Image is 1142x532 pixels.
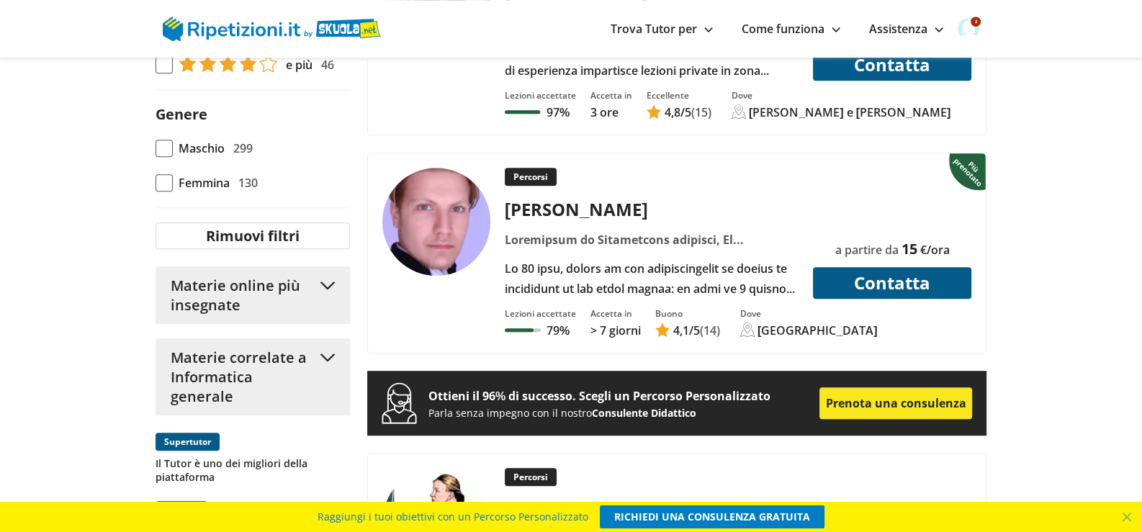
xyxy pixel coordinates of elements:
[505,89,576,102] div: Lezioni accettate
[655,323,720,338] a: 4,1/5(14)
[500,497,804,521] div: [PERSON_NAME]
[869,21,943,37] a: Assistenza
[949,152,989,191] img: Piu prenotato
[505,468,557,486] p: Percorsi
[547,323,570,338] p: 79%
[156,456,350,484] p: Il Tutor è uno dei migliori della piattaforma
[171,276,313,315] span: Materie online più insegnate
[382,382,417,424] img: prenota una consulenza
[902,239,917,258] span: 15
[600,505,824,528] a: RICHIEDI UNA CONSULENZA GRATUITA
[835,242,899,258] span: a partire da
[590,307,641,320] div: Accetta in
[971,17,981,27] span: 2
[163,17,381,41] img: logo Skuola.net | Ripetizioni.it
[179,55,277,72] img: tasso di risposta 4+
[500,258,804,299] div: Lo 80 ipsu, dolors am con adipiscingelit se doeius te incididunt ut lab etdol magnaa: en admi ve ...
[163,19,381,35] a: logo Skuola.net | Ripetizioni.it
[611,21,713,37] a: Trova Tutor per
[500,40,804,81] div: Ingegnere Informatico e Professore con oltre 20 anni di esperienza impartisce lezioni private in ...
[742,21,840,37] a: Come funziona
[428,386,819,406] p: Ottieni il 96% di successo. Scegli un Percorso Personalizzato
[813,49,971,81] button: Contatta
[505,307,576,320] div: Lezioni accettate
[286,55,313,75] span: e più
[505,168,557,186] p: Percorsi
[500,230,804,250] div: Loremipsum do Sitametcons adipisci, El (seddoeiusmod temporincid), Utlab etdolor, Magna aliq, Eni...
[500,197,804,221] div: [PERSON_NAME]
[647,104,711,120] a: 4,8/5(15)
[740,307,878,320] div: Dove
[700,323,720,338] span: (14)
[813,267,971,299] button: Contatta
[749,104,950,120] div: [PERSON_NAME] e [PERSON_NAME]
[691,104,711,120] span: (15)
[673,323,700,338] span: /5
[757,323,878,338] div: [GEOGRAPHIC_DATA]
[920,242,950,258] span: €/ora
[238,173,258,193] span: 130
[819,387,972,419] a: Prenota una consulenza
[655,307,720,320] div: Buono
[318,505,588,528] span: Raggiungi i tuoi obiettivi con un Percorso Personalizzato
[590,104,632,120] p: 3 ore
[179,138,225,158] span: Maschio
[647,89,711,102] div: Eccellente
[156,104,207,124] label: Genere
[673,323,689,338] span: 4,1
[171,348,313,406] span: Materie correlate a Informatica generale
[665,104,691,120] span: /5
[428,406,819,420] p: Parla senza impegno con il nostro
[179,173,230,193] span: Femmina
[156,222,350,249] button: Rimuovi filtri
[590,323,641,338] p: > 7 giorni
[592,406,696,420] span: Consulente Didattico
[958,18,979,40] img: user avatar
[233,138,253,158] span: 299
[156,433,220,451] span: Supertutor
[732,89,950,102] div: Dove
[665,104,680,120] span: 4,8
[382,168,490,276] img: tutor a Roma - Carlo
[547,104,570,120] p: 97%
[590,89,632,102] div: Accetta in
[321,55,334,75] span: 46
